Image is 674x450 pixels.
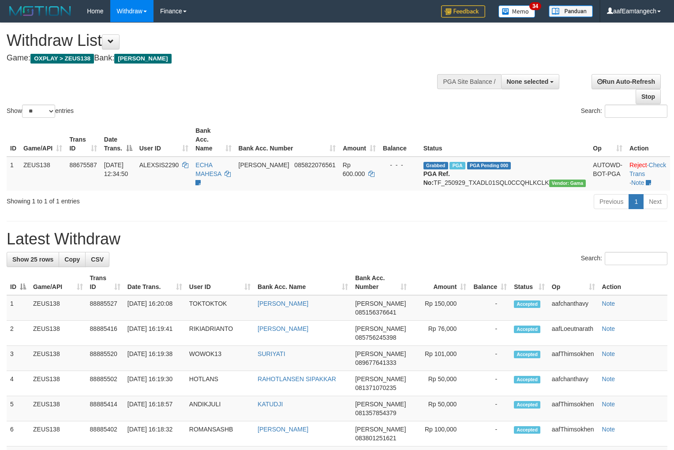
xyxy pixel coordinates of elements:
td: ZEUS138 [30,346,86,371]
span: Accepted [514,326,540,333]
span: Copy 083801251621 to clipboard [355,435,396,442]
td: ZEUS138 [20,157,66,191]
a: Run Auto-Refresh [592,74,661,89]
a: Check Trans [629,161,666,177]
input: Search: [605,105,667,118]
td: HOTLANS [186,371,254,396]
b: PGA Ref. No: [423,170,450,186]
td: - [470,371,510,396]
th: ID [7,123,20,157]
td: aafchanthavy [548,295,599,321]
label: Show entries [7,105,74,118]
th: Status [420,123,590,157]
td: 88885520 [86,346,124,371]
td: ZEUS138 [30,396,86,421]
img: Button%20Memo.svg [498,5,535,18]
span: 88675587 [69,161,97,169]
a: [PERSON_NAME] [258,325,308,332]
span: Copy 081357854379 to clipboard [355,409,396,416]
a: Copy [59,252,86,267]
td: aafThimsokhen [548,396,599,421]
span: [PERSON_NAME] [114,54,171,64]
td: aafThimsokhen [548,421,599,446]
div: Showing 1 to 1 of 1 entries [7,193,274,206]
td: ROMANSASHB [186,421,254,446]
td: Rp 76,000 [410,321,470,346]
td: - [470,396,510,421]
td: ZEUS138 [30,371,86,396]
td: 4 [7,371,30,396]
span: Copy [64,256,80,263]
td: 2 [7,321,30,346]
span: 34 [529,2,541,10]
td: WOWOK13 [186,346,254,371]
a: [PERSON_NAME] [258,426,308,433]
th: Bank Acc. Number: activate to sort column ascending [352,270,410,295]
span: Show 25 rows [12,256,53,263]
span: [PERSON_NAME] [355,350,406,357]
td: aafThimsokhen [548,346,599,371]
td: Rp 100,000 [410,421,470,446]
span: Accepted [514,300,540,308]
td: [DATE] 16:19:30 [124,371,186,396]
span: Accepted [514,376,540,383]
img: MOTION_logo.png [7,4,74,18]
td: 88885527 [86,295,124,321]
td: 1 [7,157,20,191]
th: Bank Acc. Number: activate to sort column ascending [235,123,339,157]
td: RIKIADRIANTO [186,321,254,346]
a: SURIYATI [258,350,285,357]
span: [PERSON_NAME] [355,300,406,307]
a: 1 [629,194,644,209]
th: Date Trans.: activate to sort column descending [101,123,136,157]
span: PGA Pending [467,162,511,169]
div: - - - [383,161,416,169]
span: [PERSON_NAME] [239,161,289,169]
th: Action [626,123,670,157]
td: - [470,295,510,321]
th: Amount: activate to sort column ascending [410,270,470,295]
span: Copy 085756245398 to clipboard [355,334,396,341]
td: 1 [7,295,30,321]
th: Amount: activate to sort column ascending [339,123,379,157]
h4: Game: Bank: [7,54,441,63]
span: Marked by aafpengsreynich [449,162,465,169]
a: Note [602,426,615,433]
td: [DATE] 16:19:38 [124,346,186,371]
label: Search: [581,252,667,265]
th: Date Trans.: activate to sort column ascending [124,270,186,295]
a: Note [602,350,615,357]
img: Feedback.jpg [441,5,485,18]
span: [DATE] 12:34:50 [104,161,128,177]
div: PGA Site Balance / [437,74,501,89]
input: Search: [605,252,667,265]
td: aafLoeutnarath [548,321,599,346]
th: User ID: activate to sort column ascending [136,123,192,157]
td: - [470,421,510,446]
h1: Withdraw List [7,32,441,49]
label: Search: [581,105,667,118]
span: OXPLAY > ZEUS138 [30,54,94,64]
span: Copy 085156376641 to clipboard [355,309,396,316]
button: None selected [501,74,560,89]
span: Accepted [514,401,540,409]
a: Note [602,375,615,382]
td: TF_250929_TXADL01SQL0CCQHLKCLK [420,157,590,191]
span: Grabbed [423,162,448,169]
th: Balance: activate to sort column ascending [470,270,510,295]
th: Bank Acc. Name: activate to sort column ascending [192,123,235,157]
span: [PERSON_NAME] [355,325,406,332]
td: [DATE] 16:19:41 [124,321,186,346]
span: Rp 600.000 [343,161,365,177]
td: Rp 50,000 [410,371,470,396]
a: CSV [85,252,109,267]
td: ZEUS138 [30,295,86,321]
td: 88885416 [86,321,124,346]
img: panduan.png [549,5,593,17]
a: Show 25 rows [7,252,59,267]
span: Copy 089677641333 to clipboard [355,359,396,366]
span: Copy 085822076561 to clipboard [294,161,335,169]
span: None selected [507,78,549,85]
a: Note [602,325,615,332]
a: Next [643,194,667,209]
